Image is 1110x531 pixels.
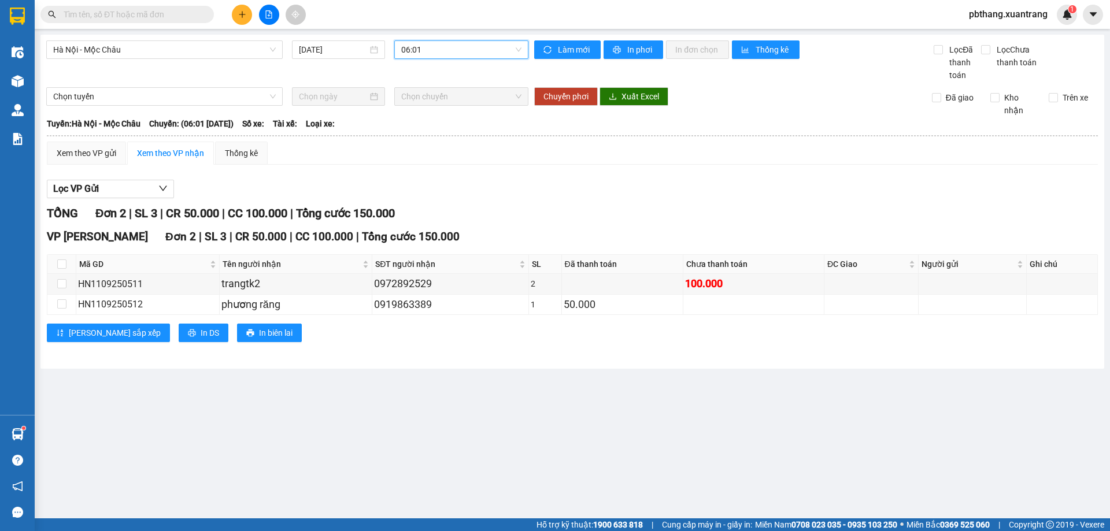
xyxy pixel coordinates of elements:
span: [PERSON_NAME] sắp xếp [69,326,161,339]
span: printer [246,329,254,338]
td: phương răng [220,295,373,315]
span: VP [PERSON_NAME] [47,230,148,243]
div: 100.000 [685,276,822,292]
span: sort-ascending [56,329,64,338]
button: Chuyển phơi [534,87,598,106]
span: SL 3 [205,230,227,243]
span: CC 100.000 [228,206,287,220]
img: logo-vxr [10,8,25,25]
button: sort-ascending[PERSON_NAME] sắp xếp [47,324,170,342]
div: 0972892529 [374,276,527,292]
span: down [158,184,168,193]
span: Kho nhận [1000,91,1040,117]
strong: 0369 525 060 [940,520,990,529]
img: solution-icon [12,133,24,145]
span: 06:01 [401,41,521,58]
span: | [160,206,163,220]
span: ⚪️ [900,522,904,527]
span: In phơi [627,43,654,56]
span: copyright [1046,521,1054,529]
span: TỔNG [47,206,78,220]
span: Miền Bắc [906,518,990,531]
span: sync [543,46,553,55]
span: Cung cấp máy in - giấy in: [662,518,752,531]
input: Chọn ngày [299,90,368,103]
b: Tuyến: Hà Nội - Mộc Châu [47,119,140,128]
div: Thống kê [225,147,258,159]
span: Hà Nội - Mộc Châu [53,41,276,58]
span: download [609,92,617,102]
span: search [48,10,56,18]
span: Chuyến: (06:01 [DATE]) [149,117,234,130]
span: file-add [265,10,273,18]
span: Tài xế: [273,117,297,130]
span: SL 3 [135,206,157,220]
span: Lọc VP Gửi [53,181,99,196]
span: Miền Nam [755,518,897,531]
span: bar-chart [741,46,751,55]
button: downloadXuất Excel [600,87,668,106]
span: In biên lai [259,326,293,339]
button: bar-chartThống kê [732,40,800,59]
span: Người gửi [922,258,1015,270]
img: warehouse-icon [12,428,24,440]
span: Đã giao [941,91,978,104]
div: HN1109250512 [78,297,217,311]
div: 2 [531,277,559,290]
span: Tổng cước 150.000 [296,206,395,220]
div: 50.000 [564,296,682,313]
span: 1 [1070,5,1074,13]
span: message [12,507,23,518]
span: Tên người nhận [223,258,361,270]
button: printerIn DS [179,324,228,342]
div: Xem theo VP gửi [57,147,116,159]
div: 0919863389 [374,296,527,313]
span: ĐC Giao [827,258,906,270]
span: Số xe: [242,117,264,130]
span: Loại xe: [306,117,335,130]
th: Đã thanh toán [562,255,684,274]
td: trangtk2 [220,274,373,294]
img: warehouse-icon [12,104,24,116]
button: syncLàm mới [534,40,601,59]
span: | [129,206,132,220]
input: Tìm tên, số ĐT hoặc mã đơn [64,8,200,21]
sup: 1 [22,426,25,430]
div: 1 [531,298,559,311]
div: phương răng [221,296,371,313]
div: trangtk2 [221,276,371,292]
span: Trên xe [1058,91,1093,104]
img: icon-new-feature [1062,9,1072,20]
input: 12/09/2025 [299,43,368,56]
span: SĐT người nhận [375,258,517,270]
button: caret-down [1083,5,1103,25]
button: printerIn biên lai [237,324,302,342]
strong: 0708 023 035 - 0935 103 250 [791,520,897,529]
img: warehouse-icon [12,46,24,58]
span: In DS [201,326,219,339]
span: question-circle [12,455,23,466]
th: SL [529,255,561,274]
span: Đơn 2 [95,206,126,220]
span: aim [291,10,299,18]
span: Đơn 2 [165,230,196,243]
span: Thống kê [756,43,790,56]
th: Ghi chú [1027,255,1098,274]
span: Lọc Đã thanh toán [945,43,980,81]
span: Làm mới [558,43,591,56]
span: | [199,230,202,243]
strong: 1900 633 818 [593,520,643,529]
span: Lọc Chưa thanh toán [992,43,1052,69]
button: In đơn chọn [666,40,729,59]
span: | [652,518,653,531]
td: 0972892529 [372,274,529,294]
img: warehouse-icon [12,75,24,87]
span: | [356,230,359,243]
span: | [222,206,225,220]
button: aim [286,5,306,25]
span: printer [188,329,196,338]
span: notification [12,481,23,492]
button: Lọc VP Gửi [47,180,174,198]
span: CR 50.000 [235,230,287,243]
sup: 1 [1068,5,1076,13]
